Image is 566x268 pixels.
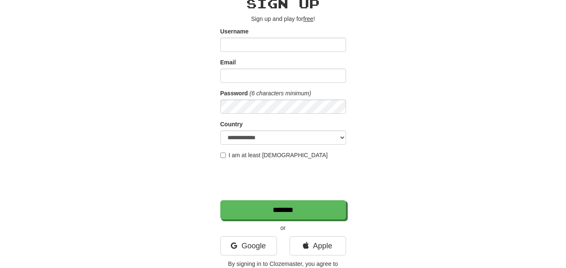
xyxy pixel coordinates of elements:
label: Email [220,58,236,66]
u: free [303,15,313,22]
input: I am at least [DEMOGRAPHIC_DATA] [220,153,226,158]
p: or [220,224,346,232]
label: Password [220,89,248,97]
em: (6 characters minimum) [250,90,311,97]
iframe: reCAPTCHA [220,163,348,196]
a: Google [220,236,277,255]
label: Username [220,27,249,36]
label: Country [220,120,243,128]
a: Apple [289,236,346,255]
p: Sign up and play for ! [220,15,346,23]
label: I am at least [DEMOGRAPHIC_DATA] [220,151,328,159]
